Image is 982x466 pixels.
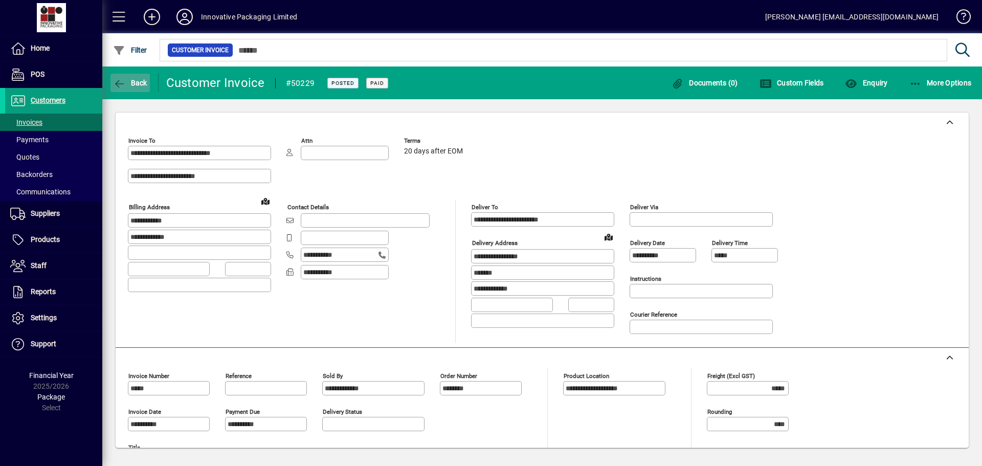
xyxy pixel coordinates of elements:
[712,239,748,247] mat-label: Delivery time
[31,287,56,296] span: Reports
[110,74,150,92] button: Back
[5,131,102,148] a: Payments
[845,79,887,87] span: Enquiry
[31,314,57,322] span: Settings
[5,253,102,279] a: Staff
[10,188,71,196] span: Communications
[128,444,140,451] mat-label: Title
[564,372,609,380] mat-label: Product location
[5,148,102,166] a: Quotes
[630,239,665,247] mat-label: Delivery date
[10,118,42,126] span: Invoices
[166,75,265,91] div: Customer Invoice
[31,235,60,243] span: Products
[31,70,44,78] span: POS
[672,79,738,87] span: Documents (0)
[5,62,102,87] a: POS
[172,45,229,55] span: Customer Invoice
[201,9,297,25] div: Innovative Packaging Limited
[907,74,974,92] button: More Options
[31,44,50,52] span: Home
[323,408,362,415] mat-label: Delivery status
[128,372,169,380] mat-label: Invoice number
[630,311,677,318] mat-label: Courier Reference
[404,138,465,144] span: Terms
[909,79,972,87] span: More Options
[128,137,155,144] mat-label: Invoice To
[370,80,384,86] span: Paid
[5,305,102,331] a: Settings
[257,193,274,209] a: View on map
[760,79,824,87] span: Custom Fields
[630,204,658,211] mat-label: Deliver via
[128,408,161,415] mat-label: Invoice date
[765,9,939,25] div: [PERSON_NAME] [EMAIL_ADDRESS][DOMAIN_NAME]
[113,46,147,54] span: Filter
[168,8,201,26] button: Profile
[949,2,969,35] a: Knowledge Base
[226,408,260,415] mat-label: Payment due
[600,229,617,245] a: View on map
[37,393,65,401] span: Package
[5,279,102,305] a: Reports
[29,371,74,380] span: Financial Year
[669,74,741,92] button: Documents (0)
[440,372,477,380] mat-label: Order number
[842,74,890,92] button: Enquiry
[110,41,150,59] button: Filter
[136,8,168,26] button: Add
[31,340,56,348] span: Support
[10,170,53,179] span: Backorders
[707,408,732,415] mat-label: Rounding
[113,79,147,87] span: Back
[630,275,661,282] mat-label: Instructions
[5,36,102,61] a: Home
[102,74,159,92] app-page-header-button: Back
[5,166,102,183] a: Backorders
[5,183,102,201] a: Communications
[31,209,60,217] span: Suppliers
[331,80,354,86] span: Posted
[472,204,498,211] mat-label: Deliver To
[226,372,252,380] mat-label: Reference
[404,147,463,156] span: 20 days after EOM
[5,227,102,253] a: Products
[5,114,102,131] a: Invoices
[10,153,39,161] span: Quotes
[323,372,343,380] mat-label: Sold by
[5,201,102,227] a: Suppliers
[286,75,315,92] div: #50229
[10,136,49,144] span: Payments
[31,96,65,104] span: Customers
[301,137,313,144] mat-label: Attn
[5,331,102,357] a: Support
[707,372,755,380] mat-label: Freight (excl GST)
[757,74,827,92] button: Custom Fields
[31,261,47,270] span: Staff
